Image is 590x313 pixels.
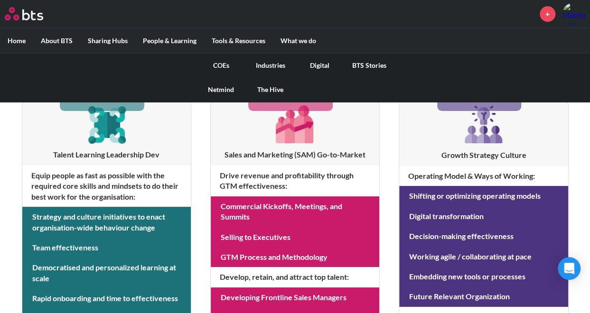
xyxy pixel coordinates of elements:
img: Matthew Whitlock [562,2,585,25]
img: [object Object] [461,101,506,147]
label: What we do [273,28,324,53]
a: Go home [5,7,61,20]
div: Open Intercom Messenger [558,257,581,280]
h4: Equip people as fast as possible with the required core skills and mindsets to do their best work... [22,166,191,207]
img: BTS Logo [5,7,43,20]
h3: Talent Learning Leadership Dev [22,149,191,160]
a: + [540,6,555,22]
h3: Sales and Marketing (SAM) Go-to-Market [211,149,379,160]
label: Tools & Resources [204,28,273,53]
h4: Develop, retain, and attract top talent : [211,267,379,287]
label: About BTS [33,28,80,53]
h4: Operating Model & Ways of Working : [399,166,568,186]
label: People & Learning [135,28,204,53]
img: [object Object] [272,101,318,147]
h3: Growth Strategy Culture [399,150,568,160]
a: Profile [562,2,585,25]
h4: Drive revenue and profitability through GTM effectiveness : [211,166,379,196]
img: [object Object] [84,101,129,147]
label: Sharing Hubs [80,28,135,53]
